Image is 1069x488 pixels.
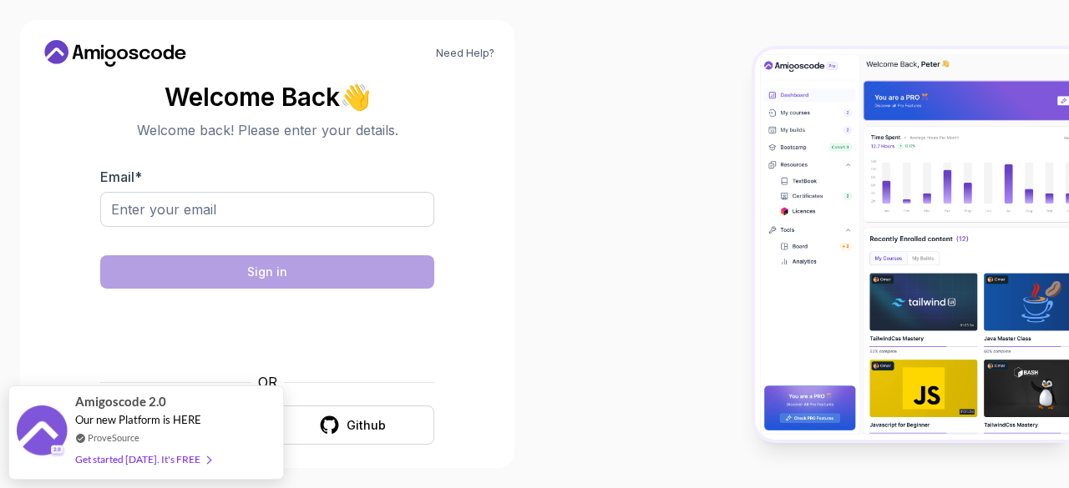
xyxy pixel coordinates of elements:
[100,120,434,140] p: Welcome back! Please enter your details.
[100,192,434,227] input: Enter your email
[271,405,434,445] button: Github
[75,392,166,411] span: Amigoscode 2.0
[40,40,190,67] a: Home link
[755,49,1069,440] img: Amigoscode Dashboard
[247,264,287,280] div: Sign in
[100,169,142,185] label: Email *
[88,430,139,445] a: ProveSource
[75,450,210,469] div: Get started [DATE]. It's FREE
[258,372,277,392] p: OR
[141,299,393,362] iframe: Widget containing checkbox for hCaptcha security challenge
[100,255,434,289] button: Sign in
[340,83,371,110] span: 👋
[347,417,386,434] div: Github
[17,405,67,460] img: provesource social proof notification image
[100,83,434,110] h2: Welcome Back
[436,47,494,60] a: Need Help?
[75,413,201,426] span: Our new Platform is HERE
